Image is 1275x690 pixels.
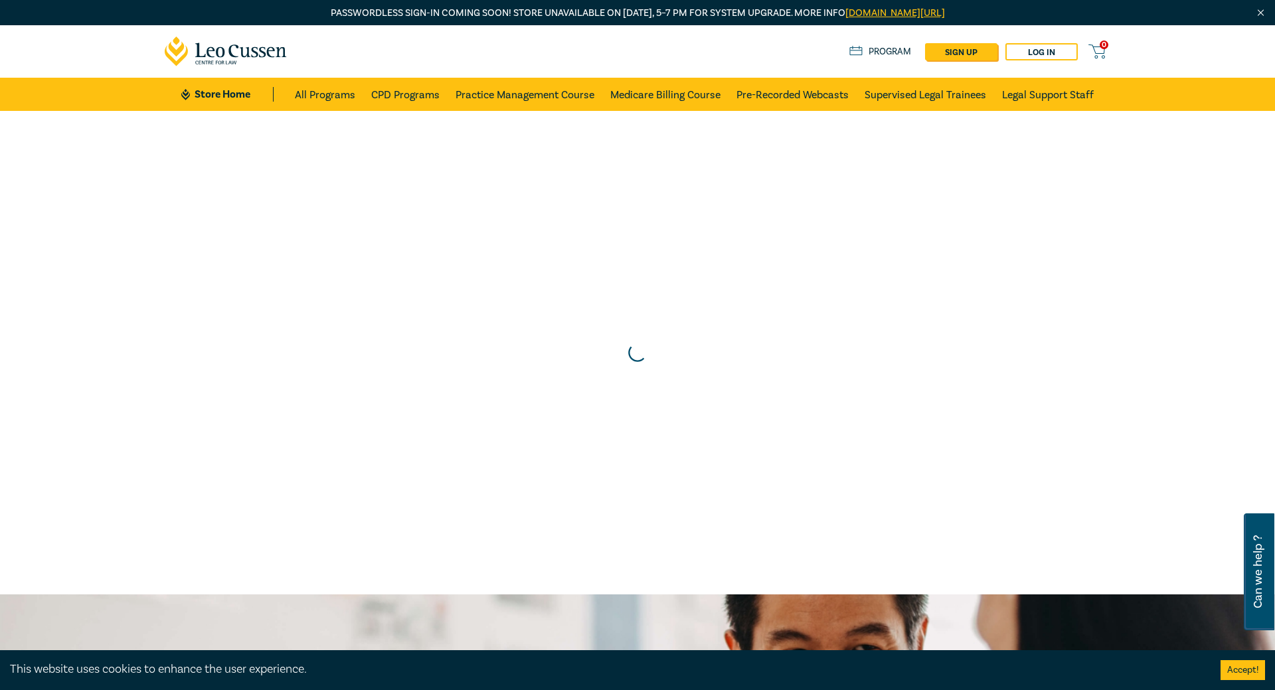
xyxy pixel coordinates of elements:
div: This website uses cookies to enhance the user experience. [10,661,1201,678]
a: Program [849,44,911,59]
a: Store Home [181,87,274,102]
a: [DOMAIN_NAME][URL] [845,7,945,19]
img: Close [1255,7,1266,19]
a: CPD Programs [371,78,440,111]
a: sign up [925,43,997,60]
a: Practice Management Course [456,78,594,111]
p: Passwordless sign-in coming soon! Store unavailable on [DATE], 5–7 PM for system upgrade. More info [165,6,1110,21]
a: Legal Support Staff [1002,78,1094,111]
button: Accept cookies [1221,660,1265,680]
span: Can we help ? [1252,521,1264,622]
a: Log in [1005,43,1078,60]
a: All Programs [295,78,355,111]
a: Pre-Recorded Webcasts [736,78,849,111]
a: Supervised Legal Trainees [865,78,986,111]
a: Medicare Billing Course [610,78,721,111]
span: 0 [1100,41,1108,49]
